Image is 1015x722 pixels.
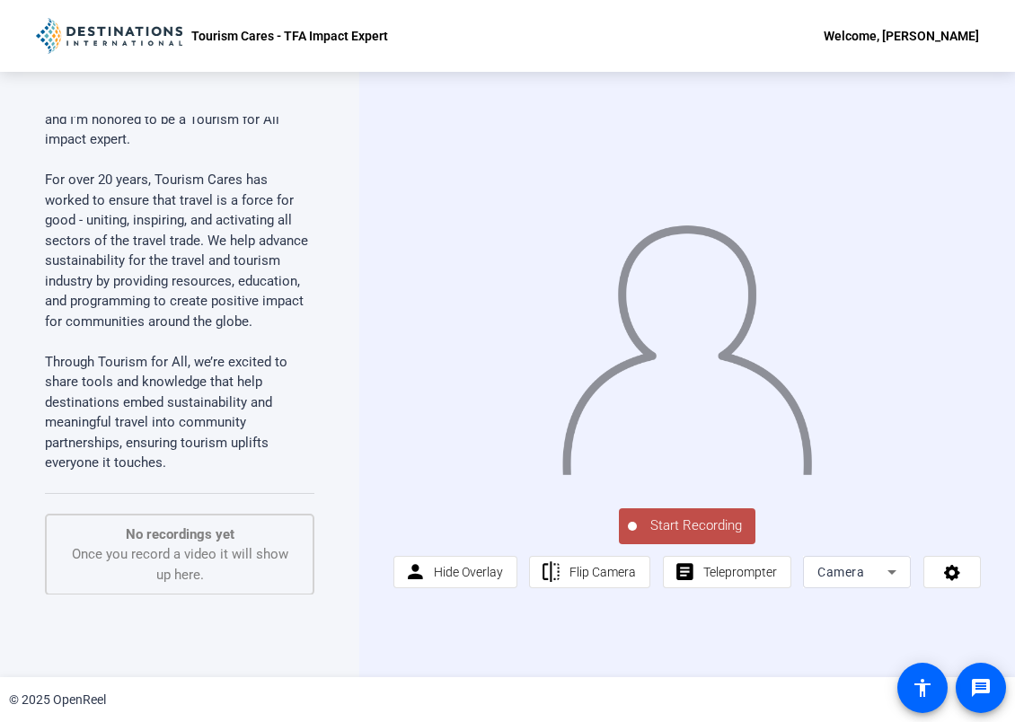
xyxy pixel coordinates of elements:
span: Camera [817,565,864,579]
div: Welcome, [PERSON_NAME] [824,25,979,47]
button: Hide Overlay [393,556,517,588]
mat-icon: message [970,677,992,699]
button: Teleprompter [663,556,791,588]
img: OpenReel logo [36,18,182,54]
p: Through Tourism for All, we’re excited to share tools and knowledge that help destinations embed ... [45,331,314,473]
mat-icon: flip [540,561,562,584]
p: For over 20 years, Tourism Cares has worked to ensure that travel is a force for good - uniting, ... [45,150,314,332]
button: Start Recording [619,508,755,544]
p: Hi, I’m [PERSON_NAME] with Tourism Cares, and I’m honored to be a Tourism for All impact expert. [45,89,314,150]
mat-icon: person [404,561,427,584]
span: Hide Overlay [434,565,503,579]
p: No recordings yet [65,524,295,545]
mat-icon: article [674,561,696,584]
mat-icon: accessibility [912,677,933,699]
div: © 2025 OpenReel [9,691,106,709]
span: Start Recording [637,515,755,536]
span: Flip Camera [569,565,636,579]
button: Flip Camera [529,556,650,588]
p: Tourism Cares - TFA Impact Expert [191,25,388,47]
div: Once you record a video it will show up here. [65,524,295,586]
img: overlay [560,210,815,474]
span: Teleprompter [703,565,777,579]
